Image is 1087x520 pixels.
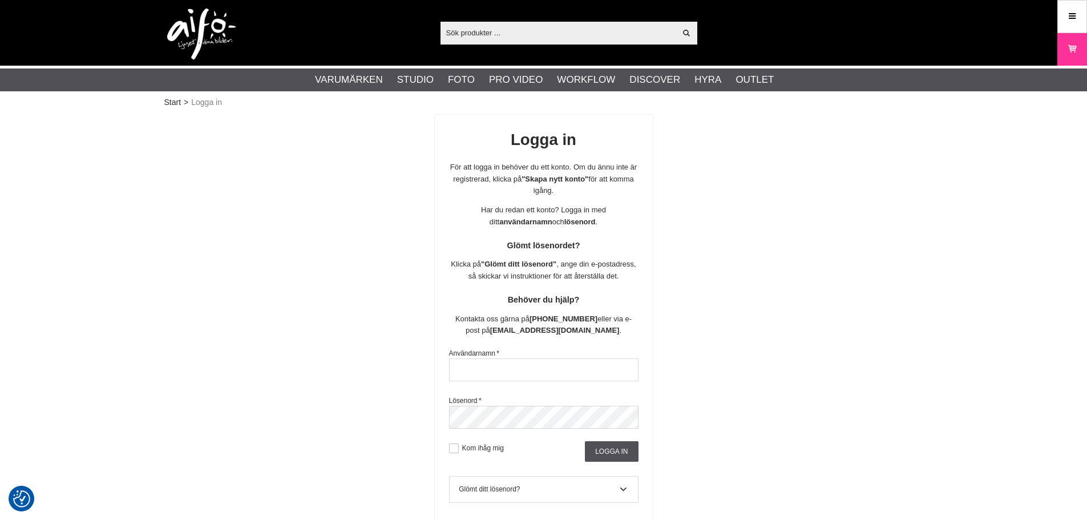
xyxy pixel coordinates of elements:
strong: [EMAIL_ADDRESS][DOMAIN_NAME] [490,326,620,334]
a: Foto [448,72,475,87]
a: Start [164,96,181,108]
img: Revisit consent button [13,490,30,507]
strong: "Skapa nytt konto" [522,175,588,183]
strong: lösenord [564,217,596,226]
p: Kontakta oss gärna på eller via e-post på . [449,313,639,337]
a: Discover [629,72,680,87]
span: Logga in [191,96,222,108]
a: Varumärken [315,72,383,87]
label: Kom ihåg mig [459,444,504,452]
label: Lösenord [449,397,482,405]
button: Consent Preferences [13,489,30,509]
strong: Behöver du hjälp? [508,295,580,304]
label: Användarnamn [449,349,499,357]
p: Har du redan ett konto? Logga in med ditt och . [449,204,639,228]
div: Glömt ditt lösenord? [459,484,628,494]
img: logo.png [167,9,236,60]
a: Studio [397,72,434,87]
a: Pro Video [489,72,543,87]
strong: Glömt lösenordet? [507,241,580,250]
input: Logga in [585,441,638,462]
span: > [184,96,188,108]
strong: [PHONE_NUMBER] [530,315,597,323]
h1: Logga in [449,129,639,151]
strong: användarnamn [499,217,552,226]
a: Workflow [557,72,615,87]
input: Sök produkter ... [441,24,676,41]
p: Klicka på , ange din e-postadress, så skickar vi instruktioner för att återställa det. [449,259,639,283]
a: Hyra [694,72,721,87]
strong: "Glömt ditt lösenord" [481,260,556,268]
p: För att logga in behöver du ett konto. Om du ännu inte är registrerad, klicka på för att komma ig... [449,162,639,197]
a: Outlet [736,72,774,87]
